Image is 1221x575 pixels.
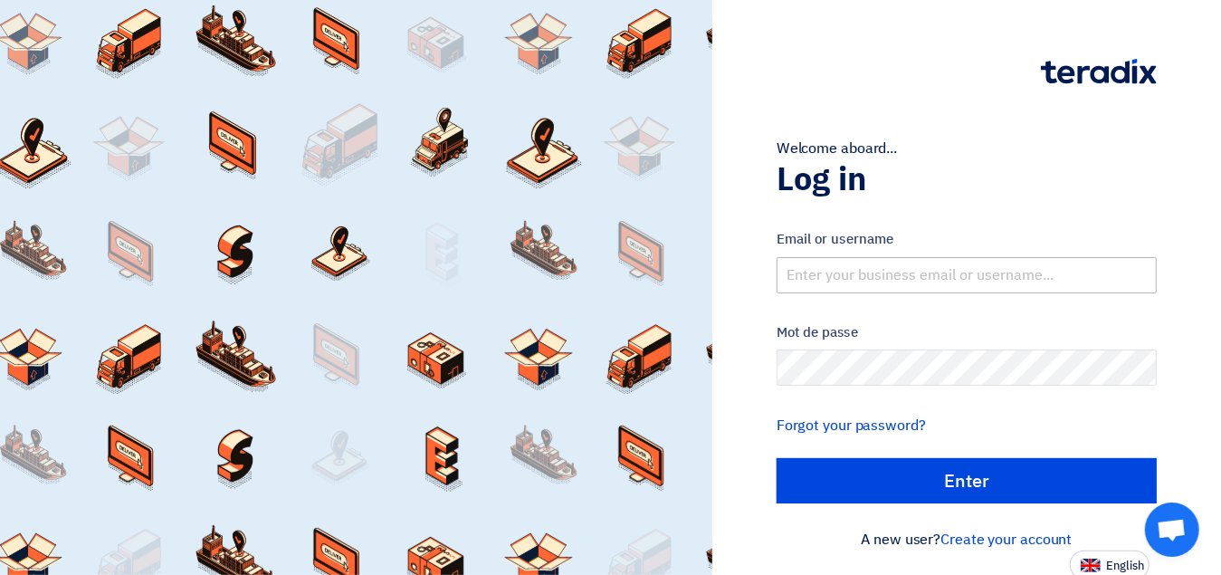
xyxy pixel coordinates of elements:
[1106,560,1144,572] span: English
[1081,559,1101,572] img: en-US.png
[777,257,1157,293] input: Enter your business email or username...
[861,529,1072,551] font: A new user?
[777,159,1157,199] h1: Log in
[1041,59,1157,84] img: Teradix logo
[777,458,1157,503] input: Enter
[777,322,1157,343] label: Mot de passe
[777,229,1157,250] label: Email or username
[1145,503,1199,557] a: Open chat
[777,138,1157,159] div: Welcome aboard...
[940,529,1072,551] a: Create your account
[777,415,926,436] a: Forgot your password?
